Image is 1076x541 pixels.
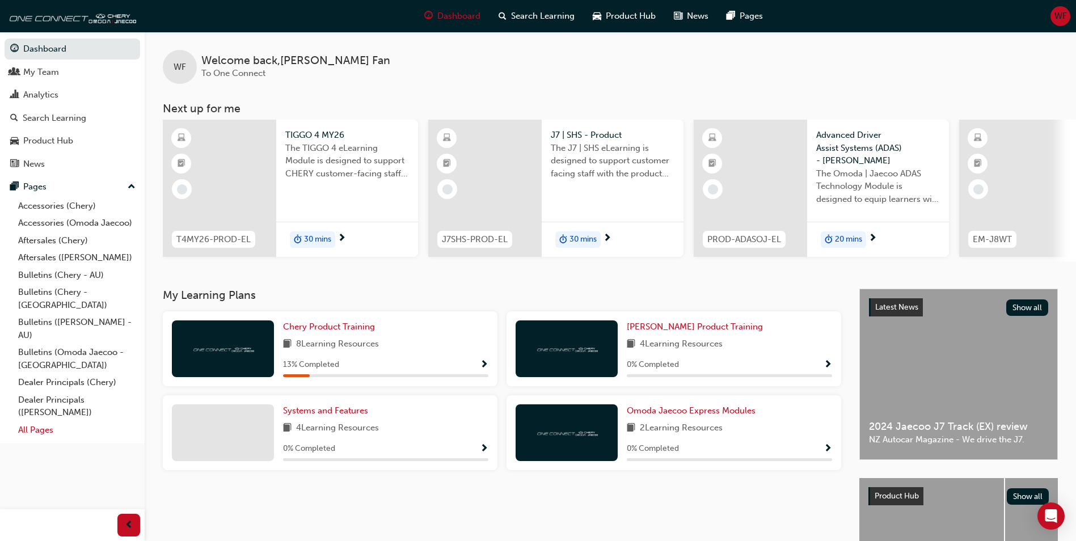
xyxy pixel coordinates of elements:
a: Bulletins (Omoda Jaecoo - [GEOGRAPHIC_DATA]) [14,344,140,374]
span: people-icon [10,67,19,78]
span: next-icon [337,234,346,244]
span: Show Progress [480,360,488,370]
span: news-icon [10,159,19,170]
a: Chery Product Training [283,320,379,333]
span: TIGGO 4 MY26 [285,129,409,142]
button: WF [1050,6,1070,26]
button: DashboardMy TeamAnalyticsSearch LearningProduct HubNews [5,36,140,176]
img: oneconnect [192,343,254,354]
div: My Team [23,66,59,79]
span: learningResourceType_ELEARNING-icon [974,131,982,146]
span: 30 mins [569,233,597,246]
span: learningRecordVerb_NONE-icon [442,184,453,195]
a: News [5,154,140,175]
span: chart-icon [10,90,19,100]
a: Bulletins (Chery - AU) [14,267,140,284]
span: car-icon [10,136,19,146]
span: 8 Learning Resources [296,337,379,352]
span: learningResourceType_ELEARNING-icon [708,131,716,146]
span: book-icon [627,421,635,436]
img: oneconnect [535,343,598,354]
span: car-icon [593,9,601,23]
span: [PERSON_NAME] Product Training [627,322,763,332]
span: learningRecordVerb_NONE-icon [973,184,984,195]
span: PROD-ADASOJ-EL [707,233,781,246]
a: Product Hub [5,130,140,151]
span: Welcome back , [PERSON_NAME] Fan [201,54,390,67]
span: book-icon [283,337,292,352]
div: Product Hub [23,134,73,147]
img: oneconnect [6,5,136,27]
span: search-icon [499,9,507,23]
span: 4 Learning Resources [296,421,379,436]
span: J7 | SHS - Product [551,129,674,142]
span: Show Progress [824,360,832,370]
span: learningRecordVerb_NONE-icon [177,184,187,195]
a: Bulletins (Chery - [GEOGRAPHIC_DATA]) [14,284,140,314]
span: learningResourceType_ELEARNING-icon [443,131,451,146]
span: EM-J8WT [973,233,1012,246]
span: Product Hub [875,491,919,501]
a: [PERSON_NAME] Product Training [627,320,767,333]
a: My Team [5,62,140,83]
a: Aftersales ([PERSON_NAME]) [14,249,140,267]
span: WF [174,61,186,74]
span: Show Progress [480,444,488,454]
span: next-icon [868,234,877,244]
span: news-icon [674,9,682,23]
span: 13 % Completed [283,358,339,371]
button: Pages [5,176,140,197]
a: Systems and Features [283,404,373,417]
a: Bulletins ([PERSON_NAME] - AU) [14,314,140,344]
span: 2024 Jaecoo J7 Track (EX) review [869,420,1048,433]
button: Show Progress [824,358,832,372]
span: book-icon [627,337,635,352]
span: learningRecordVerb_NONE-icon [708,184,718,195]
button: Show Progress [824,442,832,456]
div: Open Intercom Messenger [1037,502,1065,530]
div: News [23,158,45,171]
span: The Omoda | Jaecoo ADAS Technology Module is designed to equip learners with essential knowledge ... [816,167,940,206]
span: booktick-icon [974,157,982,171]
a: Omoda Jaecoo Express Modules [627,404,760,417]
span: The J7 | SHS eLearning is designed to support customer facing staff with the product and sales in... [551,142,674,180]
span: WF [1054,10,1067,23]
a: Aftersales (Chery) [14,232,140,250]
span: Pages [740,10,763,23]
span: Product Hub [606,10,656,23]
span: booktick-icon [443,157,451,171]
span: next-icon [603,234,611,244]
button: Show Progress [480,442,488,456]
button: Show Progress [480,358,488,372]
span: News [687,10,708,23]
span: duration-icon [559,233,567,247]
a: Dashboard [5,39,140,60]
a: Accessories (Omoda Jaecoo) [14,214,140,232]
span: duration-icon [825,233,833,247]
span: booktick-icon [178,157,185,171]
span: The TIGGO 4 eLearning Module is designed to support CHERY customer-facing staff with the product ... [285,142,409,180]
span: pages-icon [727,9,735,23]
span: 20 mins [835,233,862,246]
a: All Pages [14,421,140,439]
span: search-icon [10,113,18,124]
span: guage-icon [10,44,19,54]
span: J7SHS-PROD-EL [442,233,508,246]
div: Analytics [23,88,58,102]
a: PROD-ADASOJ-ELAdvanced Driver Assist Systems (ADAS) - [PERSON_NAME]The Omoda | Jaecoo ADAS Techno... [694,120,949,257]
span: book-icon [283,421,292,436]
a: T4MY26-PROD-ELTIGGO 4 MY26The TIGGO 4 eLearning Module is designed to support CHERY customer-faci... [163,120,418,257]
span: booktick-icon [708,157,716,171]
span: up-icon [128,180,136,195]
span: 0 % Completed [627,358,679,371]
h3: My Learning Plans [163,289,841,302]
div: Pages [23,180,47,193]
span: 0 % Completed [627,442,679,455]
span: Advanced Driver Assist Systems (ADAS) - [PERSON_NAME] [816,129,940,167]
a: Dealer Principals (Chery) [14,374,140,391]
span: Chery Product Training [283,322,375,332]
span: Search Learning [511,10,575,23]
a: J7SHS-PROD-ELJ7 | SHS - ProductThe J7 | SHS eLearning is designed to support customer facing staf... [428,120,683,257]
